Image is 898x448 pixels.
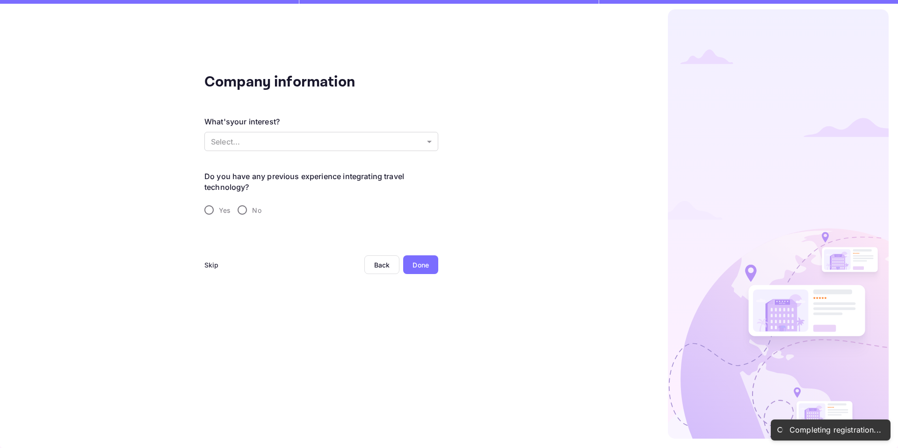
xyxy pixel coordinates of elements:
div: Done [413,260,429,270]
div: Skip [204,260,219,270]
span: Yes [219,205,230,215]
div: Without label [204,132,438,151]
legend: Do you have any previous experience integrating travel technology? [204,171,438,193]
div: What's your interest? [204,116,280,127]
div: Company information [204,71,391,94]
div: travel-experience [204,200,438,220]
p: Select... [211,136,423,147]
img: logo [668,9,889,439]
span: No [252,205,261,215]
div: Completing registration... [789,425,881,435]
div: Back [374,261,390,269]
